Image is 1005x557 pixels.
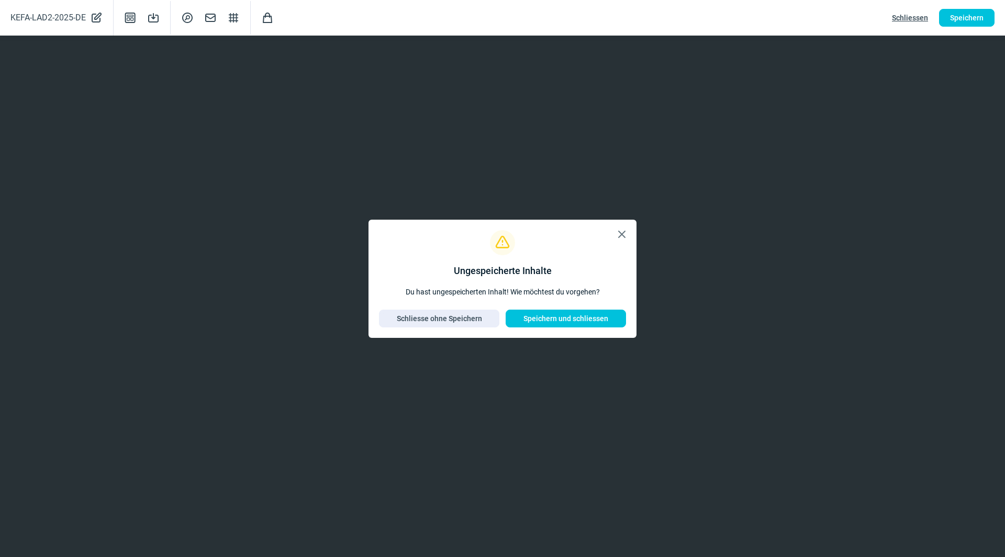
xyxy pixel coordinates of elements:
[523,310,608,327] span: Speichern und schliessen
[397,310,482,327] span: Schliesse ohne Speichern
[506,310,626,327] button: Speichern und schliessen
[892,9,928,26] span: Schliessen
[950,9,984,26] span: Speichern
[10,10,86,25] span: KEFA-LAD2-2025-DE
[881,9,939,27] button: Schliessen
[454,264,552,278] div: Ungespeicherte Inhalte
[379,310,499,327] button: Schliesse ohne Speichern
[939,9,995,27] button: Speichern
[406,287,600,297] div: Du hast ungespeicherten Inhalt! Wie möchtest du vorgehen?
